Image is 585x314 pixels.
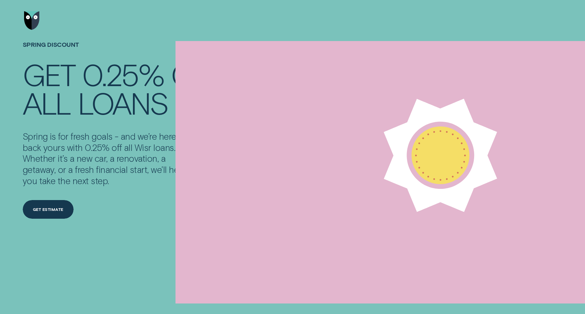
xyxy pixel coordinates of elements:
p: Spring is for fresh goals - and we’re here to back yours with 0.25% off all Wisr loans. Whether i... [23,131,201,187]
div: all [23,89,71,117]
div: loans [78,89,168,117]
h1: SPRING DISCOUNT [23,41,225,60]
div: 0.25% [82,60,164,89]
h4: Get 0.25% off all loans [23,60,225,117]
div: off [171,60,225,89]
div: Get [23,60,75,89]
a: Get estimate [23,200,74,219]
img: Wisr [24,11,39,30]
